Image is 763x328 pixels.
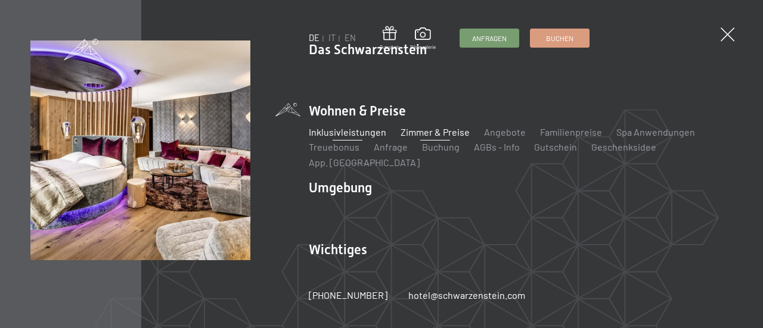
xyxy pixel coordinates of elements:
a: Inklusivleistungen [309,126,386,138]
a: Familienpreise [540,126,602,138]
span: [PHONE_NUMBER] [309,289,387,301]
a: IT [328,33,336,43]
a: Gutschein [534,141,577,152]
a: DE [309,33,320,43]
a: Geschenksidee [591,141,656,152]
span: Anfragen [472,33,507,43]
a: Angebote [484,126,526,138]
a: Bildergalerie [410,27,436,50]
a: EN [345,33,356,43]
a: Anfragen [460,29,519,47]
a: Gutschein [380,26,400,51]
a: hotel@schwarzenstein.com [408,289,525,302]
a: Buchung [422,141,460,152]
a: Treuebonus [309,141,359,152]
a: App. [GEOGRAPHIC_DATA] [309,157,420,168]
span: Gutschein [380,44,400,51]
a: Spa Anwendungen [616,126,695,138]
a: Buchen [531,29,589,47]
a: AGBs - Info [474,141,520,152]
span: Buchen [546,33,573,43]
a: [PHONE_NUMBER] [309,289,387,302]
span: Bildergalerie [410,44,436,51]
a: Anfrage [374,141,408,152]
a: Zimmer & Preise [401,126,470,138]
